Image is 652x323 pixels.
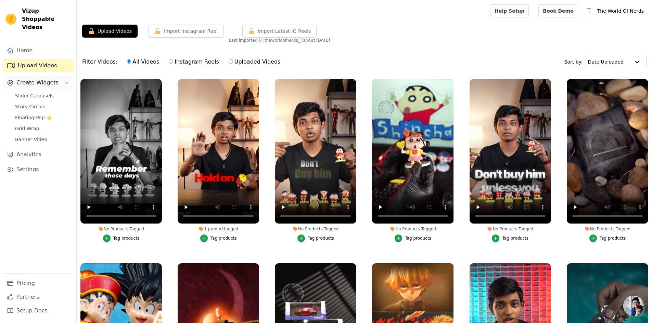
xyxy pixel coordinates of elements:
[11,102,74,111] a: Story Circles
[584,5,647,17] button: T The World Of Nerds
[502,235,528,241] div: Tag products
[567,226,648,232] div: No Products Tagged
[82,25,138,38] button: Upload Videos
[595,5,647,17] p: The World Of Nerds
[3,44,74,57] a: Home
[587,8,591,14] text: T
[3,163,74,176] a: Settings
[3,290,74,304] a: Partners
[297,234,334,242] button: Tag products
[589,234,626,242] button: Tag products
[11,113,74,122] a: Floating-Pop ⭐
[470,226,551,232] div: No Products Tagged
[228,57,281,66] label: Uploaded Videos
[229,59,233,64] input: Uploaded Videos
[308,235,334,241] div: Tag products
[11,124,74,133] a: Grid Wrap
[127,59,131,64] input: All Videos
[15,125,39,132] span: Grid Wrap
[15,114,52,121] span: Floating-Pop ⭐
[492,234,528,242] button: Tag products
[258,28,311,35] span: Import Latest IG Reels
[22,7,71,31] span: Vizup Shoppable Videos
[3,304,74,318] a: Setup Docs
[395,234,431,242] button: Tag products
[5,14,16,25] img: Vizup
[564,55,647,69] div: Sort by:
[169,59,173,64] input: Instagram Reels
[623,296,644,316] a: Open chat
[15,92,54,99] span: Slider Carousels
[538,4,578,17] a: Book Demo
[168,57,219,66] label: Instagram Reels
[372,226,453,232] div: No Products Tagged
[200,234,237,242] button: Tag products
[3,76,74,90] button: Create Widgets
[3,277,74,290] a: Pricing
[149,25,223,38] button: Import Instagram Reel
[15,103,45,110] span: Story Circles
[82,54,284,70] div: Filter Videos:
[11,135,74,144] a: Banner Video
[16,79,59,87] span: Create Widgets
[490,4,529,17] a: Help Setup
[3,59,74,72] a: Upload Videos
[405,235,431,241] div: Tag products
[103,234,140,242] button: Tag products
[229,38,330,43] span: Last imported (@ theworldofnerds_ ): about [DATE]
[113,235,140,241] div: Tag products
[275,226,356,232] div: No Products Tagged
[600,235,626,241] div: Tag products
[15,136,47,143] span: Banner Video
[11,91,74,100] a: Slider Carousels
[3,148,74,161] a: Analytics
[210,235,237,241] div: Tag products
[178,226,259,232] div: 1 product tagged
[126,57,159,66] label: All Videos
[80,226,162,232] div: No Products Tagged
[242,25,317,38] button: Import Latest IG Reels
